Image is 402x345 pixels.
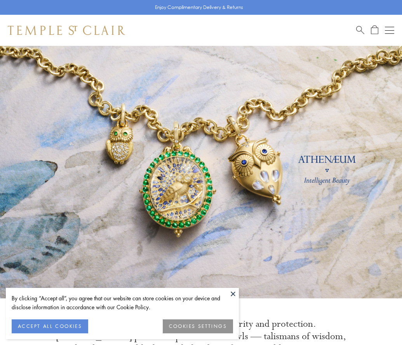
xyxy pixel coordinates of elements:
[155,3,243,11] p: Enjoy Complimentary Delivery & Returns
[12,294,233,312] div: By clicking “Accept all”, you agree that our website can store cookies on your device and disclos...
[371,25,378,35] a: Open Shopping Bag
[356,25,364,35] a: Search
[385,26,394,35] button: Open navigation
[12,319,88,333] button: ACCEPT ALL COOKIES
[8,26,125,35] img: Temple St. Clair
[163,319,233,333] button: COOKIES SETTINGS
